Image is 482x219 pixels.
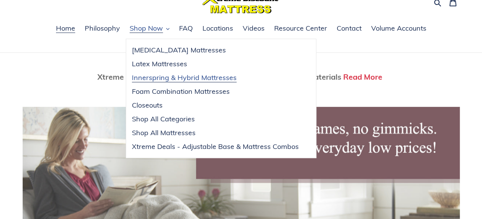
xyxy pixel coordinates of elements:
a: Shop All Mattresses [126,126,304,140]
span: Locations [202,24,233,33]
span: Xtreme Deals - Adjustable Base & Mattress Combos [132,142,299,151]
a: Latex Mattresses [126,57,304,71]
span: Shop Now [130,24,163,33]
a: Foam Combination Mattresses [126,85,304,98]
span: Home [56,24,75,33]
a: Volume Accounts [367,23,430,34]
span: Contact [337,24,362,33]
span: Volume Accounts [371,24,426,33]
span: Innerspring & Hybrid Mattresses [132,73,237,82]
span: Closeouts [132,101,163,110]
button: Shop Now [126,23,173,34]
span: Shop All Categories [132,114,195,124]
span: Latex Mattresses [132,59,187,69]
a: Closeouts [126,98,304,112]
span: Shop All Mattresses [132,128,196,137]
span: FAQ [179,24,193,33]
span: Xtreme Luxury Line Finest Mattresses / Natural & Organic Materials [98,72,342,82]
a: Innerspring & Hybrid Mattresses [126,71,304,85]
a: Shop All Categories [126,112,304,126]
a: Xtreme Deals - Adjustable Base & Mattress Combos [126,140,304,154]
a: Videos [239,23,268,34]
a: Home [52,23,79,34]
span: Foam Combination Mattresses [132,87,230,96]
a: [MEDICAL_DATA] Mattresses [126,43,304,57]
a: Philosophy [81,23,124,34]
span: Resource Center [274,24,327,33]
a: FAQ [175,23,197,34]
span: Videos [243,24,265,33]
a: Locations [199,23,237,34]
a: Contact [333,23,365,34]
a: Resource Center [270,23,331,34]
span: [MEDICAL_DATA] Mattresses [132,46,226,55]
a: Read More [344,72,383,82]
span: Philosophy [85,24,120,33]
